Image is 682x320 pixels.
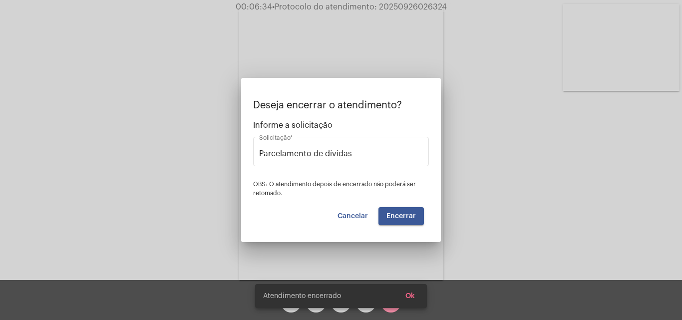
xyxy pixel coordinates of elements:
[236,3,272,11] span: 00:06:34
[253,100,429,111] p: Deseja encerrar o atendimento?
[386,213,416,220] span: Encerrar
[272,3,275,11] span: •
[405,293,415,300] span: Ok
[253,181,416,196] span: OBS: O atendimento depois de encerrado não poderá ser retomado.
[338,213,368,220] span: Cancelar
[259,149,423,158] input: Buscar solicitação
[272,3,447,11] span: Protocolo do atendimento: 20250926026324
[263,291,341,301] span: Atendimento encerrado
[253,121,429,130] span: Informe a solicitação
[378,207,424,225] button: Encerrar
[330,207,376,225] button: Cancelar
